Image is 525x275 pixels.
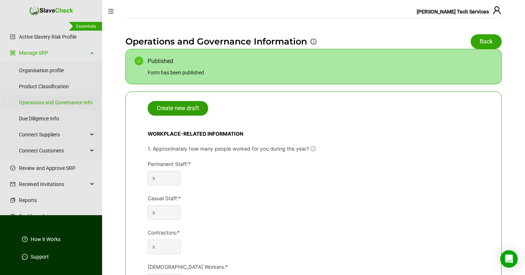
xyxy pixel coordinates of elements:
span: 1. Approximately how many people worked for you during the year? [148,146,309,152]
div: Open Intercom Messenger [500,250,518,268]
label: Contractors:* [148,229,185,237]
span: menu-fold [108,8,114,14]
span: check-circle [135,57,143,65]
span: mail [10,182,15,187]
span: group [10,50,15,55]
a: Dashboard [19,209,94,224]
a: Product Classification [19,79,94,94]
input: Permanent Staff:* [148,171,180,185]
h1: Operations and Governance Information [125,36,502,47]
label: Casual Staff:* [148,194,186,202]
div: Form has been published [148,69,493,77]
label: Permanent Staff:* [148,160,196,168]
a: How it Works [31,236,61,243]
a: Manage SRP [19,46,88,60]
span: info-circle [311,146,316,151]
input: Contractors:* [148,240,180,254]
input: Casual Staff:* [148,206,180,220]
a: Due Diligence Info [19,111,94,126]
a: Review and Approve SRP [19,161,94,175]
div: Published [148,57,493,66]
span: question-circle [22,236,28,242]
span: Create new draft [157,104,199,113]
a: Operations and Governance Info [19,95,94,110]
span: message [22,254,28,260]
span: Received Invitations [19,177,88,191]
span: Back [480,37,493,46]
span: WORKPLACE-RELATED INFORMATION [148,131,243,137]
a: Support [31,253,49,260]
span: info-circle [311,39,316,44]
a: Organisation profile [19,63,94,78]
span: user [493,6,501,15]
button: Back [471,34,502,49]
label: Seasonal Workers:* [148,263,233,271]
a: Reports [19,193,94,208]
a: Active Slavery Risk Profile [19,30,94,44]
span: [PERSON_NAME] Tech Services [417,9,489,15]
span: Connect Customers [19,143,88,158]
button: Create new draft [148,101,208,116]
span: Connect Suppliers [19,127,88,142]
